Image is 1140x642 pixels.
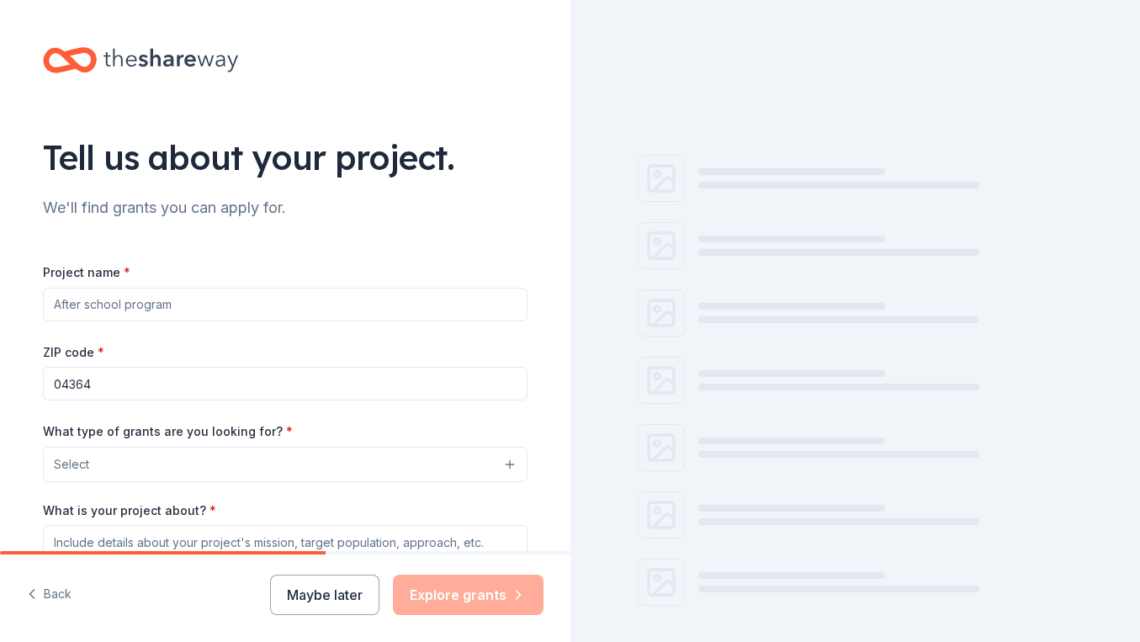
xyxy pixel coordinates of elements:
[54,454,89,475] span: Select
[43,264,130,281] label: Project name
[43,288,528,321] input: After school program
[43,502,216,519] label: What is your project about?
[43,447,528,482] button: Select
[43,344,104,361] label: ZIP code
[43,367,528,401] input: 12345 (U.S. only)
[43,194,528,221] div: We'll find grants you can apply for.
[43,423,293,440] label: What type of grants are you looking for?
[43,134,528,181] div: Tell us about your project.
[27,577,72,613] button: Back
[270,575,379,615] button: Maybe later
